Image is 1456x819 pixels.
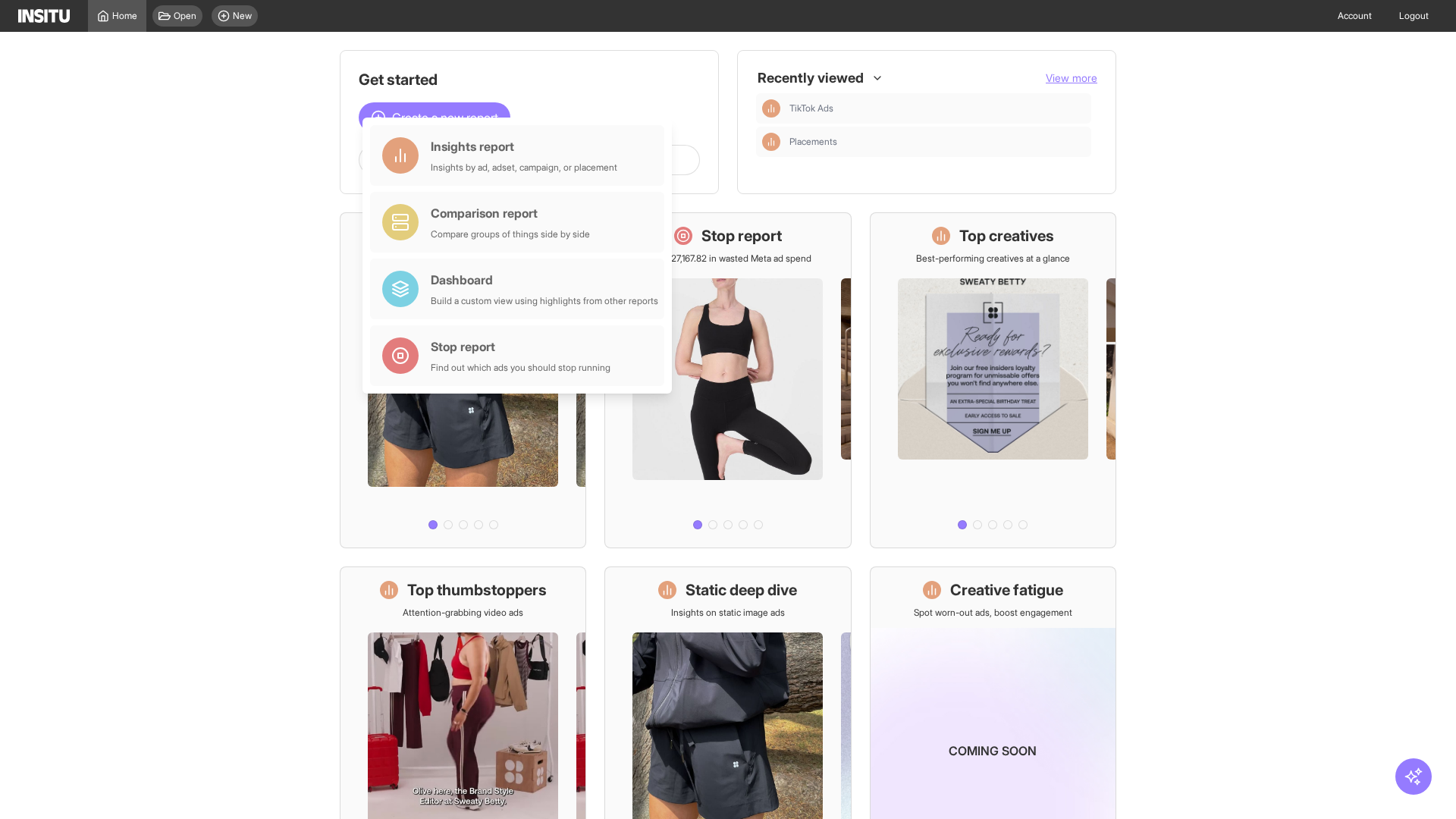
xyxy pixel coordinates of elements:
p: Attention-grabbing video ads [403,607,523,619]
button: View more [1046,71,1097,86]
span: TikTok Ads [789,102,833,115]
p: Best-performing creatives at a glance [916,253,1070,265]
span: Placements [789,136,837,148]
a: What's live nowSee all active ads instantly [340,212,586,548]
span: Placements [789,136,1085,148]
div: Find out which ads you should stop running [431,362,610,374]
h1: Static deep dive [686,579,797,601]
h1: Top creatives [959,225,1054,246]
a: Top creativesBest-performing creatives at a glance [870,212,1116,548]
div: Comparison report [431,204,590,222]
div: Insights report [431,137,617,155]
h1: Top thumbstoppers [407,579,547,601]
div: Insights by ad, adset, campaign, or placement [431,162,617,174]
span: New [233,10,252,22]
button: Create a new report [359,102,510,133]
div: Insights [762,133,780,151]
span: TikTok Ads [789,102,1085,115]
div: Compare groups of things side by side [431,228,590,240]
div: Insights [762,99,780,118]
span: Open [174,10,196,22]
p: Insights on static image ads [671,607,785,619]
h1: Get started [359,69,700,90]
img: Logo [18,9,70,23]
div: Stop report [431,337,610,356]
p: Save £27,167.82 in wasted Meta ad spend [644,253,811,265]
span: Home [112,10,137,22]
span: View more [1046,71,1097,84]
span: Create a new report [392,108,498,127]
div: Build a custom view using highlights from other reports [431,295,658,307]
a: Stop reportSave £27,167.82 in wasted Meta ad spend [604,212,851,548]
div: Dashboard [431,271,658,289]
h1: Stop report [701,225,782,246]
